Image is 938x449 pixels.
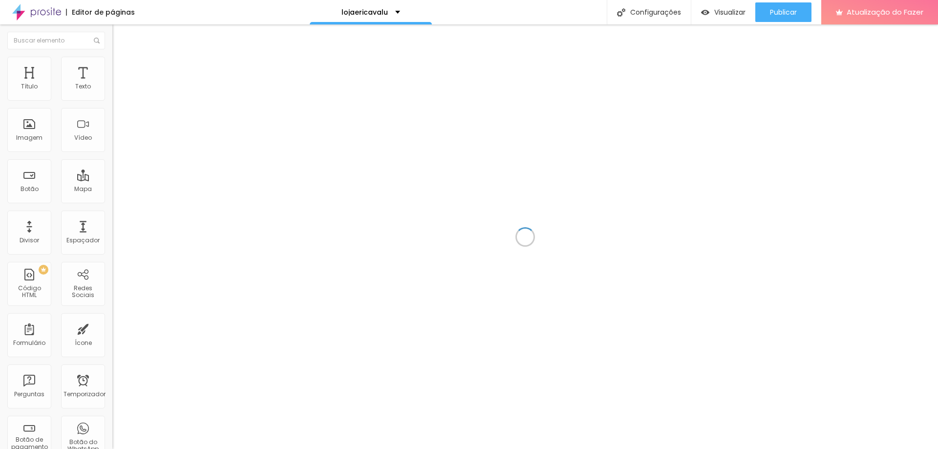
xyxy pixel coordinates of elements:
img: view-1.svg [701,8,709,17]
font: Código HTML [18,284,41,299]
font: Visualizar [714,7,746,17]
font: Vídeo [74,133,92,142]
font: Temporizador [64,390,106,398]
font: Imagem [16,133,43,142]
font: Espaçador [66,236,100,244]
font: Perguntas [14,390,44,398]
button: Visualizar [691,2,755,22]
font: Mapa [74,185,92,193]
font: Formulário [13,339,45,347]
font: Divisor [20,236,39,244]
font: Ícone [75,339,92,347]
font: Texto [75,82,91,90]
button: Publicar [755,2,811,22]
font: Configurações [630,7,681,17]
font: Redes Sociais [72,284,94,299]
font: Publicar [770,7,797,17]
font: lojaericavalu [341,7,388,17]
input: Buscar elemento [7,32,105,49]
font: Botão [21,185,39,193]
font: Editor de páginas [72,7,135,17]
font: Atualização do Fazer [847,7,923,17]
img: Ícone [94,38,100,43]
font: Título [21,82,38,90]
img: Ícone [617,8,625,17]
